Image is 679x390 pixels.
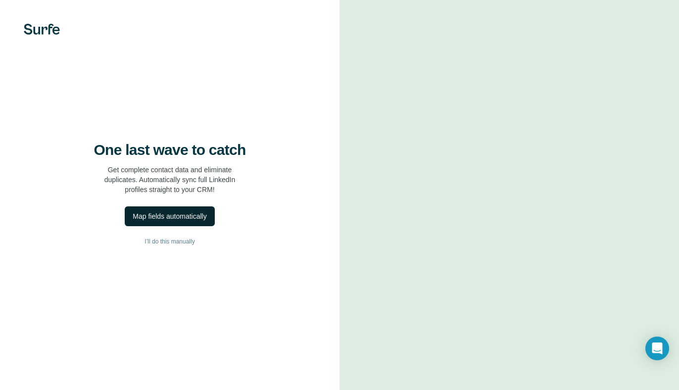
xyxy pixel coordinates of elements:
[94,141,246,159] h4: One last wave to catch
[145,237,194,246] span: I’ll do this manually
[133,211,206,221] div: Map fields automatically
[645,337,669,360] div: Open Intercom Messenger
[125,206,214,226] button: Map fields automatically
[104,165,236,195] p: Get complete contact data and eliminate duplicates. Automatically sync full LinkedIn profiles str...
[20,234,320,249] button: I’ll do this manually
[24,24,60,35] img: Surfe's logo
